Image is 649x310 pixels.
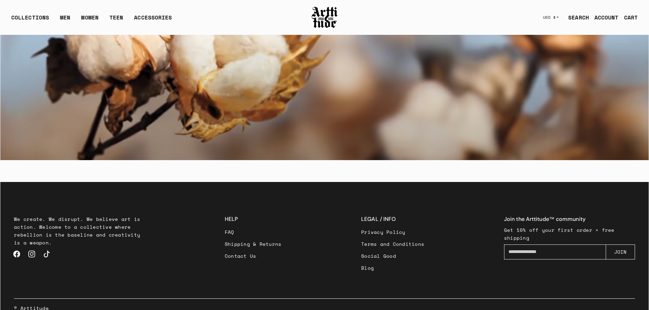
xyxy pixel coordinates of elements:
a: SEARCH [563,11,589,24]
a: Privacy Policy [361,226,424,238]
a: Blog [361,262,424,274]
h3: HELP [225,215,282,223]
h4: Join the Arttitude™ community [504,215,635,223]
a: MEN [60,13,70,27]
a: Terms and Conditions [361,238,424,250]
p: We create. We disrupt. We believe art is action. Welcome to a collective where rebellion is the b... [14,215,145,246]
a: Instagram [24,246,39,262]
a: Open cart [619,11,638,24]
a: WOMEN [81,13,99,27]
ul: Main navigation [6,13,177,27]
a: Shipping & Returns [225,238,282,250]
div: ACCESSORIES [134,13,172,27]
a: FAQ [225,226,282,238]
h3: LEGAL / INFO [361,215,424,223]
button: USD $ [539,10,563,25]
a: TEEN [109,13,123,27]
span: USD $ [543,15,556,20]
button: JOIN [606,244,635,259]
a: ACCOUNT [589,11,619,24]
img: Arttitude [311,6,338,29]
a: Contact Us [225,250,282,262]
a: Facebook [9,246,24,262]
div: CART [624,13,638,22]
p: Get 10% off your first order + free shipping [504,226,635,242]
a: TikTok [39,246,54,262]
div: COLLECTIONS [11,13,49,27]
input: Enter your email [504,244,606,259]
a: Social Good [361,250,424,262]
